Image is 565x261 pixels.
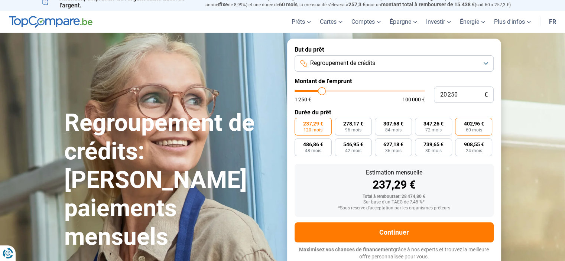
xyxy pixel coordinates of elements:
[301,170,488,176] div: Estimation mensuelle
[425,149,442,153] span: 30 mois
[465,149,482,153] span: 24 mois
[295,78,494,85] label: Montant de l'emprunt
[301,206,488,211] div: *Sous réserve d'acceptation par les organismes prêteurs
[423,142,444,147] span: 739,65 €
[402,97,425,102] span: 100 000 €
[385,11,422,33] a: Épargne
[347,11,385,33] a: Comptes
[310,59,375,67] span: Regroupement de crédits
[422,11,455,33] a: Investir
[484,92,488,98] span: €
[545,11,561,33] a: fr
[465,128,482,132] span: 60 mois
[315,11,347,33] a: Cartes
[279,1,298,7] span: 60 mois
[295,46,494,53] label: But du prêt
[464,121,484,126] span: 402,96 €
[9,16,92,28] img: TopCompare
[295,109,494,116] label: Durée du prêt
[295,55,494,72] button: Regroupement de crédits
[295,246,494,261] p: grâce à nos experts et trouvez la meilleure offre personnalisée pour vous.
[301,200,488,205] div: Sur base d'un TAEG de 7,45 %*
[343,121,363,126] span: 278,17 €
[385,149,402,153] span: 36 mois
[385,128,402,132] span: 84 mois
[383,142,403,147] span: 627,18 €
[301,179,488,190] div: 237,29 €
[295,97,311,102] span: 1 250 €
[303,128,322,132] span: 120 mois
[464,142,484,147] span: 908,55 €
[305,149,321,153] span: 48 mois
[425,128,442,132] span: 72 mois
[303,121,323,126] span: 237,29 €
[348,1,366,7] span: 257,3 €
[287,11,315,33] a: Prêts
[64,109,278,251] h1: Regroupement de crédits: [PERSON_NAME] paiements mensuels
[295,222,494,242] button: Continuer
[303,142,323,147] span: 486,86 €
[423,121,444,126] span: 347,26 €
[383,121,403,126] span: 307,68 €
[455,11,490,33] a: Énergie
[345,149,361,153] span: 42 mois
[490,11,535,33] a: Plus d'infos
[343,142,363,147] span: 546,95 €
[299,247,393,252] span: Maximisez vos chances de financement
[301,194,488,199] div: Total à rembourser: 28 474,80 €
[219,1,228,7] span: fixe
[381,1,475,7] span: montant total à rembourser de 15.438 €
[345,128,361,132] span: 96 mois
